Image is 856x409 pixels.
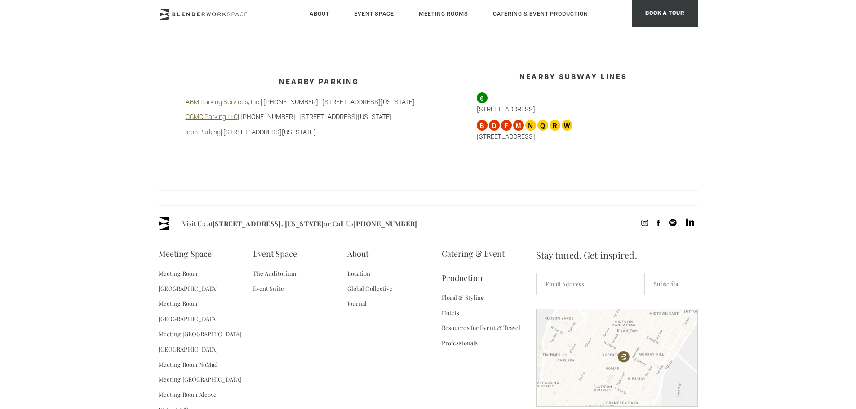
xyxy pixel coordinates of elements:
[159,372,242,387] a: Meeting [GEOGRAPHIC_DATA]
[442,305,460,321] a: Hotels
[477,92,671,114] p: [STREET_ADDRESS]
[159,357,218,372] a: Meeting Room NoMad
[186,112,452,121] p: | [PHONE_NUMBER] | [STREET_ADDRESS][US_STATE]
[159,266,253,296] a: Meeting Room [GEOGRAPHIC_DATA]
[477,120,671,141] p: [STREET_ADDRESS]
[186,112,238,121] a: GGMC Parking LLC
[186,74,452,91] h3: Nearby Parking
[354,219,417,228] a: [PHONE_NUMBER]
[562,120,572,131] span: W
[477,120,488,131] span: B
[347,242,369,266] a: About
[159,296,253,326] a: Meeting Room [GEOGRAPHIC_DATA]
[253,242,297,266] a: Event Space
[159,242,212,266] a: Meeting Space
[537,120,548,131] span: Q
[253,266,297,281] a: The Auditorium
[513,120,524,131] span: M
[644,273,689,295] input: Subscribe
[186,97,261,106] a: ABM Parking Services, Inc.
[442,320,536,351] a: Resources for Event & Travel Professionals
[525,120,536,131] span: N
[477,92,488,103] span: 6
[186,128,221,136] a: Icon Parking
[159,342,218,357] a: [GEOGRAPHIC_DATA]
[159,387,217,402] a: Meeting Room Alcove
[536,242,698,268] span: Stay tuned. Get inspired.
[253,281,284,296] a: Event Suite
[489,120,500,131] span: D
[550,120,560,131] span: R
[347,296,367,311] a: Journal
[159,326,242,342] a: Meeting [GEOGRAPHIC_DATA]
[182,217,417,230] span: Visit Us at or Call Us
[694,294,856,409] iframe: Chat Widget
[477,69,671,86] h3: Nearby Subway Lines
[186,128,452,136] p: | [STREET_ADDRESS][US_STATE]
[442,290,484,305] a: Floral & Styling
[213,219,324,228] a: [STREET_ADDRESS]. [US_STATE]
[347,281,393,296] a: Global Collective
[347,266,371,281] a: Location
[536,273,645,295] input: Email Address
[501,120,512,131] span: F
[442,242,536,290] a: Catering & Event Production
[186,97,452,106] p: | [PHONE_NUMBER] | [STREET_ADDRESS][US_STATE]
